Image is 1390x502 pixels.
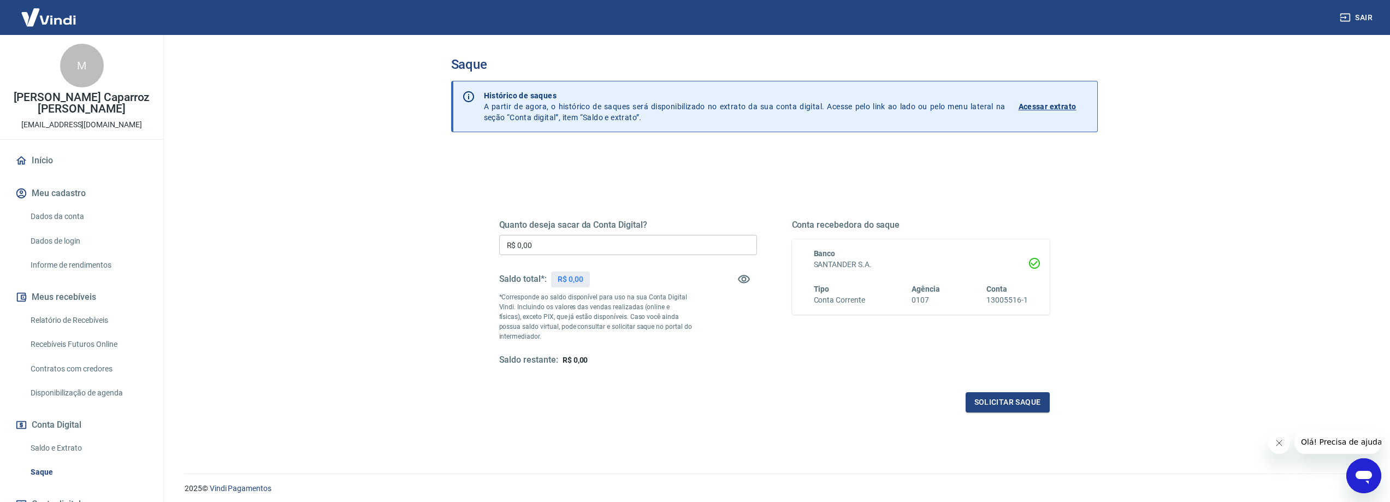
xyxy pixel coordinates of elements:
[484,90,1005,101] p: Histórico de saques
[13,413,150,437] button: Conta Digital
[814,285,830,293] span: Tipo
[1268,432,1290,454] iframe: Fechar mensagem
[814,294,865,306] h6: Conta Corrente
[499,355,558,366] h5: Saldo restante:
[26,461,150,483] a: Saque
[26,309,150,332] a: Relatório de Recebíveis
[21,119,142,131] p: [EMAIL_ADDRESS][DOMAIN_NAME]
[13,181,150,205] button: Meu cadastro
[60,44,104,87] div: M
[986,285,1007,293] span: Conta
[26,230,150,252] a: Dados de login
[499,274,547,285] h5: Saldo total*:
[484,90,1005,123] p: A partir de agora, o histórico de saques será disponibilizado no extrato da sua conta digital. Ac...
[912,294,940,306] h6: 0107
[13,149,150,173] a: Início
[13,285,150,309] button: Meus recebíveis
[26,205,150,228] a: Dados da conta
[13,1,84,34] img: Vindi
[499,292,693,341] p: *Corresponde ao saldo disponível para uso na sua Conta Digital Vindi. Incluindo os valores das ve...
[912,285,940,293] span: Agência
[1338,8,1377,28] button: Sair
[26,333,150,356] a: Recebíveis Futuros Online
[210,484,271,493] a: Vindi Pagamentos
[9,92,155,115] p: [PERSON_NAME] Caparroz [PERSON_NAME]
[7,8,92,16] span: Olá! Precisa de ajuda?
[26,358,150,380] a: Contratos com credores
[26,382,150,404] a: Disponibilização de agenda
[814,249,836,258] span: Banco
[966,392,1050,412] button: Solicitar saque
[563,356,588,364] span: R$ 0,00
[26,254,150,276] a: Informe de rendimentos
[1019,101,1076,112] p: Acessar extrato
[1346,458,1381,493] iframe: Botão para abrir a janela de mensagens
[1019,90,1089,123] a: Acessar extrato
[792,220,1050,231] h5: Conta recebedora do saque
[814,259,1028,270] h6: SANTANDER S.A.
[451,57,1098,72] h3: Saque
[1294,430,1381,454] iframe: Mensagem da empresa
[986,294,1028,306] h6: 13005516-1
[558,274,583,285] p: R$ 0,00
[26,437,150,459] a: Saldo e Extrato
[499,220,757,231] h5: Quanto deseja sacar da Conta Digital?
[185,483,1364,494] p: 2025 ©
